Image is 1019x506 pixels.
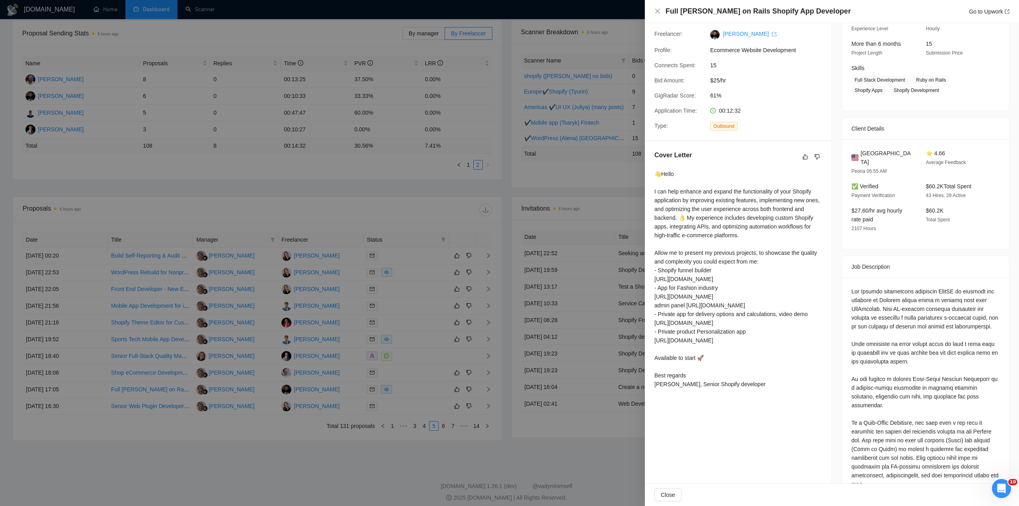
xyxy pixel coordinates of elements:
span: Average Feedback [926,160,966,165]
a: [PERSON_NAME] export [723,31,777,37]
span: $60.2K Total Spent [926,183,971,190]
span: Project Length [851,50,882,56]
span: like [802,154,808,160]
span: 15 [710,61,830,70]
span: 15 [926,41,932,47]
span: Skills [851,65,865,71]
div: 👋Hello I can help enhance and expand the functionality of your Shopify application by improving e... [654,170,822,389]
button: dislike [812,152,822,162]
span: clock-circle [710,108,716,113]
span: Full Stack Development [851,76,908,84]
a: Go to Upworkexport [969,8,1009,15]
span: Experience Level [851,26,888,31]
button: Close [654,8,661,15]
span: Ecommerce Website Development [710,46,830,55]
span: ⭐ 4.66 [926,150,945,156]
span: Profile: [654,47,672,53]
button: like [800,152,810,162]
span: $60.2K [926,207,943,214]
h4: Full [PERSON_NAME] on Rails Shopify App Developer [666,6,851,16]
span: Ruby on Rails [913,76,949,84]
span: $25/hr [710,76,830,85]
span: 00:12:32 [719,107,741,114]
span: export [772,32,777,37]
span: 2107 Hours [851,226,876,231]
span: Freelancer: [654,31,683,37]
span: Outbound [710,122,738,131]
span: Connects Spent: [654,62,696,68]
span: dislike [814,154,820,160]
span: 61% [710,91,830,100]
span: Application Time: [654,107,697,114]
span: Submission Price [926,50,963,56]
button: Close [654,488,681,501]
span: Total Spent [926,217,950,223]
span: Shopify Development [890,86,942,95]
span: Bid Amount: [654,77,685,84]
span: Type: [654,123,668,129]
span: 43 Hires, 28 Active [926,193,966,198]
div: Job Description [851,256,999,277]
span: Payment Verification [851,193,895,198]
img: c1XGIR80b-ujuyfVcW6A3kaqzQZRcZzackAGyi0NecA1iqtpIyJxhaP9vgsW63mpYE [710,30,720,39]
span: ✅ Verified [851,183,878,190]
span: GigRadar Score: [654,92,696,99]
span: close [654,8,661,14]
span: More than 6 months [851,41,901,47]
span: $27.60/hr avg hourly rate paid [851,207,902,223]
span: Shopify Apps [851,86,886,95]
span: Hourly [926,26,940,31]
div: Client Details [851,118,999,139]
span: Close [661,490,675,499]
span: export [1005,9,1009,14]
h5: Cover Letter [654,150,692,160]
span: Peoria 06:55 AM [851,168,887,174]
span: [GEOGRAPHIC_DATA] [861,149,913,166]
img: 🇺🇸 [851,153,859,162]
span: 10 [1008,479,1017,485]
iframe: Intercom live chat [992,479,1011,498]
